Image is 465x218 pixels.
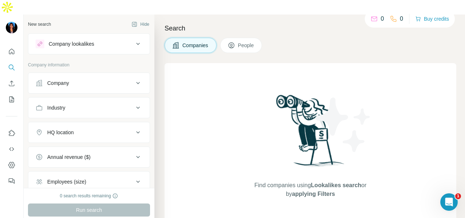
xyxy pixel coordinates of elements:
[273,93,348,174] img: Surfe Illustration - Woman searching with binoculars
[47,178,86,185] div: Employees (size)
[6,45,17,58] button: Quick start
[47,129,74,136] div: HQ location
[6,93,17,106] button: My lists
[182,42,209,49] span: Companies
[311,182,361,188] span: Lookalikes search
[6,174,17,188] button: Feedback
[47,104,65,111] div: Industry
[455,193,461,199] span: 1
[28,35,150,53] button: Company lookalikes
[252,181,368,198] span: Find companies using or by
[47,153,90,161] div: Annual revenue ($)
[292,191,335,197] span: applying Filters
[381,15,384,23] p: 0
[28,148,150,166] button: Annual revenue ($)
[400,15,403,23] p: 0
[28,74,150,92] button: Company
[6,22,17,33] img: Avatar
[415,14,449,24] button: Buy credits
[238,42,255,49] span: People
[6,77,17,90] button: Enrich CSV
[126,19,154,30] button: Hide
[60,193,118,199] div: 0 search results remaining
[311,92,376,157] img: Surfe Illustration - Stars
[440,193,458,211] iframe: Intercom live chat
[6,127,17,140] button: Use Surfe on LinkedIn
[6,159,17,172] button: Dashboard
[165,23,456,33] h4: Search
[6,143,17,156] button: Use Surfe API
[28,62,150,68] p: Company information
[49,40,94,48] div: Company lookalikes
[28,124,150,141] button: HQ location
[47,79,69,87] div: Company
[28,173,150,190] button: Employees (size)
[6,61,17,74] button: Search
[28,99,150,116] button: Industry
[28,21,51,28] div: New search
